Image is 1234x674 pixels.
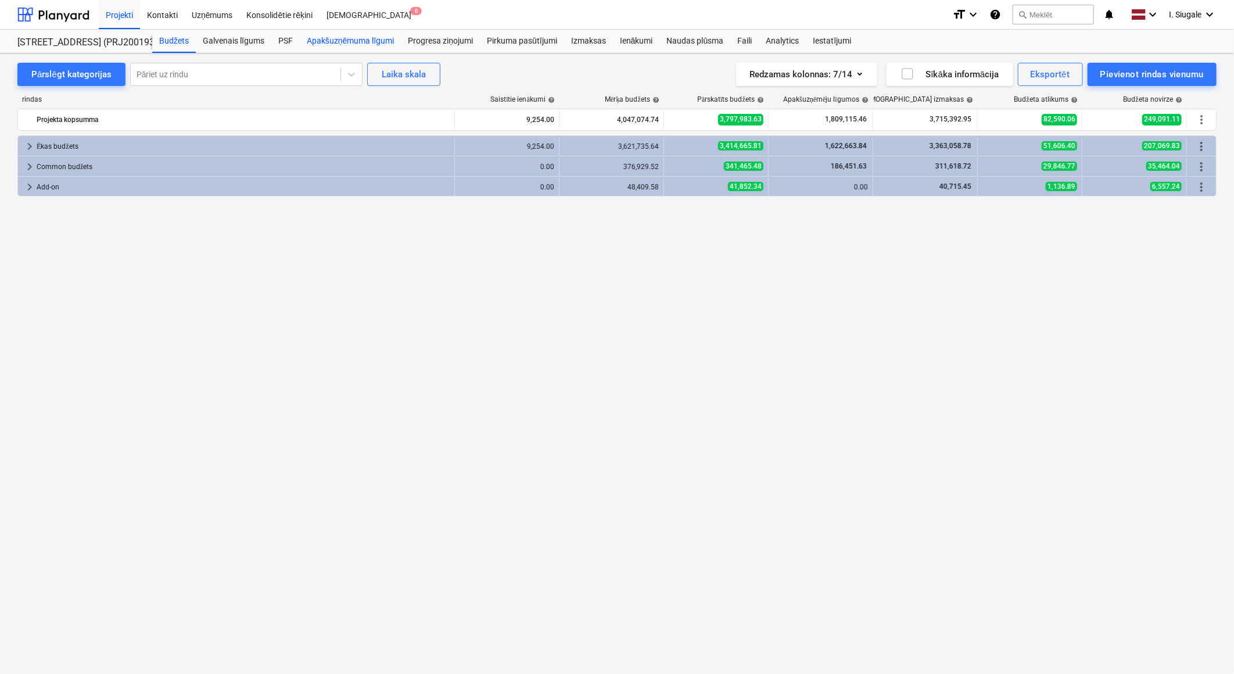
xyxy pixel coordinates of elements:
[938,182,973,191] span: 40,715.45
[759,30,806,53] a: Analytics
[480,30,564,53] a: Pirkuma pasūtījumi
[17,37,138,49] div: [STREET_ADDRESS] (PRJ2001931) 2601882
[952,8,966,21] i: format_size
[989,8,1001,21] i: Zināšanu pamats
[546,96,555,103] span: help
[783,95,869,104] div: Apakšuzņēmēju līgumos
[490,95,555,104] div: Saistītie ienākumi
[1103,8,1115,21] i: notifications
[806,30,858,53] a: Iestatījumi
[718,141,763,150] span: 3,414,665.81
[37,157,450,176] div: Common budžets
[755,96,764,103] span: help
[564,183,659,191] div: 48,409.58
[37,137,450,156] div: Ēkas budžets
[824,114,868,124] span: 1,809,115.46
[17,63,125,86] button: Pārslēgt kategorijas
[1014,95,1078,104] div: Budžeta atlikums
[1068,96,1078,103] span: help
[1100,67,1204,82] div: Pievienot rindas vienumu
[901,67,999,82] div: Sīkāka informācija
[410,7,422,15] span: 6
[196,30,271,53] a: Galvenais līgums
[660,30,731,53] a: Naudas plūsma
[1173,96,1182,103] span: help
[1194,180,1208,194] span: Vairāk darbību
[1031,67,1070,82] div: Eksportēt
[1142,114,1182,125] span: 249,091.11
[966,8,980,21] i: keyboard_arrow_down
[1018,10,1027,19] span: search
[460,110,554,129] div: 9,254.00
[1042,141,1077,150] span: 51,606.40
[1042,162,1077,171] span: 29,846.77
[613,30,660,53] a: Ienākumi
[23,180,37,194] span: keyboard_arrow_right
[773,183,868,191] div: 0.00
[724,162,763,171] span: 341,465.48
[460,163,554,171] div: 0.00
[564,110,659,129] div: 4,047,074.74
[1013,5,1094,24] button: Meklēt
[605,95,659,104] div: Mērķa budžets
[460,142,554,150] div: 9,254.00
[697,95,764,104] div: Pārskatīts budžets
[824,142,868,150] span: 1,622,663.84
[1146,162,1182,171] span: 35,464.04
[564,163,659,171] div: 376,929.52
[17,95,455,104] div: rindas
[1169,10,1201,19] span: I. Siugale
[300,30,401,53] a: Apakšuzņēmuma līgumi
[1150,182,1182,191] span: 6,557.24
[1088,63,1217,86] button: Pievienot rindas vienumu
[37,178,450,196] div: Add-on
[1194,160,1208,174] span: Vairāk darbību
[718,114,763,125] span: 3,797,983.63
[928,114,973,124] span: 3,715,392.95
[1018,63,1083,86] button: Eksportēt
[382,67,426,82] div: Laika skala
[564,142,659,150] div: 3,621,735.64
[1124,95,1182,104] div: Budžeta novirze
[401,30,480,53] a: Progresa ziņojumi
[23,160,37,174] span: keyboard_arrow_right
[1194,139,1208,153] span: Vairāk darbību
[367,63,440,86] button: Laika skala
[1203,8,1217,21] i: keyboard_arrow_down
[650,96,659,103] span: help
[152,30,196,53] a: Budžets
[928,142,973,150] span: 3,363,058.78
[730,30,759,53] a: Faili
[830,162,868,170] span: 186,451.63
[859,96,869,103] span: help
[934,162,973,170] span: 311,618.72
[1146,8,1160,21] i: keyboard_arrow_down
[1142,141,1182,150] span: 207,069.83
[1176,618,1234,674] iframe: Chat Widget
[564,30,613,53] a: Izmaksas
[859,95,973,104] div: [DEMOGRAPHIC_DATA] izmaksas
[31,67,112,82] div: Pārslēgt kategorijas
[728,182,763,191] span: 41,852.34
[1046,182,1077,191] span: 1,136.89
[750,67,863,82] div: Redzamas kolonnas : 7/14
[1194,113,1208,127] span: Vairāk darbību
[37,110,450,129] div: Projekta kopsumma
[1042,114,1077,125] span: 82,590.06
[964,96,973,103] span: help
[271,30,300,53] a: PSF
[460,183,554,191] div: 0.00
